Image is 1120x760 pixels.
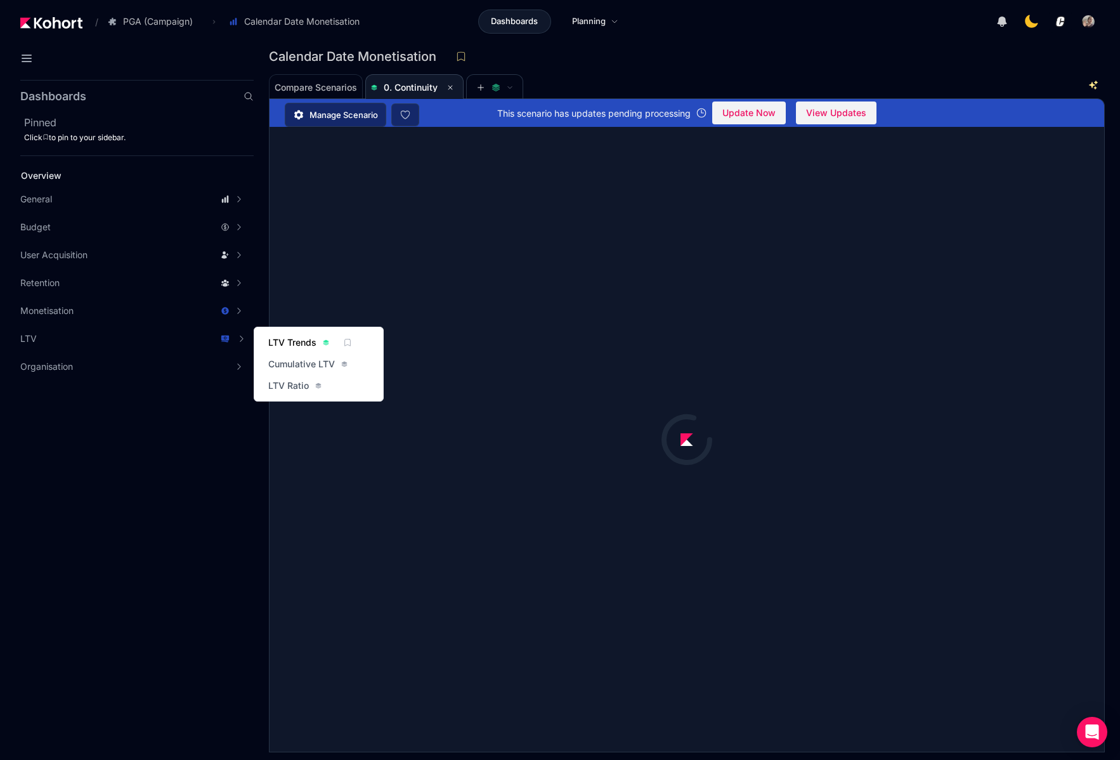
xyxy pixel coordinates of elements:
[285,103,386,127] a: Manage Scenario
[1054,15,1067,28] img: logo_ConcreteSoftwareLogo_20230810134128192030.png
[268,358,335,370] span: Cumulative LTV
[722,103,776,122] span: Update Now
[268,379,309,392] span: LTV Ratio
[20,332,37,345] span: LTV
[244,15,360,28] span: Calendar Date Monetisation
[497,107,691,120] span: This scenario has updates pending processing
[20,91,86,102] h2: Dashboards
[222,11,373,32] button: Calendar Date Monetisation
[572,15,606,28] span: Planning
[24,115,254,130] h2: Pinned
[1077,717,1107,747] div: Open Intercom Messenger
[20,305,74,317] span: Monetisation
[491,15,538,28] span: Dashboards
[20,277,60,289] span: Retention
[269,50,444,63] h3: Calendar Date Monetisation
[20,221,51,233] span: Budget
[16,166,232,185] a: Overview
[85,15,98,29] span: /
[24,133,254,143] div: Click to pin to your sidebar.
[20,360,73,373] span: Organisation
[21,170,62,181] span: Overview
[806,103,866,122] span: View Updates
[264,334,333,351] a: LTV Trends
[268,336,316,349] span: LTV Trends
[559,10,632,34] a: Planning
[20,249,88,261] span: User Acquisition
[384,82,438,93] span: 0. Continuity
[210,16,218,27] span: ›
[796,102,876,124] button: View Updates
[101,11,206,32] button: PGA (Campaign)
[123,15,193,28] span: PGA (Campaign)
[309,108,378,121] span: Manage Scenario
[20,17,82,29] img: Kohort logo
[264,355,351,373] a: Cumulative LTV
[712,102,786,124] button: Update Now
[20,193,52,206] span: General
[275,83,357,92] span: Compare Scenarios
[264,377,325,395] a: LTV Ratio
[478,10,551,34] a: Dashboards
